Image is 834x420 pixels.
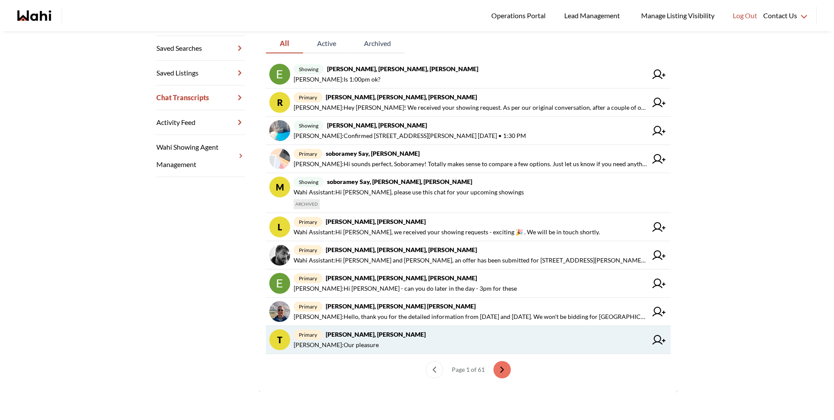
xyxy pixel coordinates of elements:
a: showing[PERSON_NAME], [PERSON_NAME][PERSON_NAME]:Confirmed [STREET_ADDRESS][PERSON_NAME] [DATE] •... [266,117,671,145]
img: chat avatar [269,120,290,141]
strong: [PERSON_NAME], [PERSON_NAME], [PERSON_NAME] [326,246,477,253]
span: primary [294,273,322,283]
img: chat avatar [269,301,290,322]
strong: [PERSON_NAME], [PERSON_NAME], [PERSON_NAME] [326,274,477,282]
span: primary [294,245,322,255]
strong: [PERSON_NAME], [PERSON_NAME] [326,218,426,225]
span: showing [294,64,324,74]
span: Lead Management [564,10,623,21]
span: Wahi Assistant : Hi [PERSON_NAME], please use this chat for your upcoming showings [294,187,524,197]
a: Activity Feed [156,110,245,135]
strong: [PERSON_NAME], [PERSON_NAME] [326,331,426,338]
span: showing [294,177,324,187]
a: showing[PERSON_NAME], [PERSON_NAME], [PERSON_NAME][PERSON_NAME]:Is 1:00pm ok? [266,60,671,89]
img: chat avatar [269,148,290,169]
a: primary[PERSON_NAME], [PERSON_NAME] [PERSON_NAME][PERSON_NAME]:Hello, thank you for the detailed ... [266,298,671,326]
span: ARCHIVED [294,199,320,209]
strong: [PERSON_NAME], [PERSON_NAME] [327,121,427,129]
strong: [PERSON_NAME], [PERSON_NAME], [PERSON_NAME] [327,65,478,72]
span: Operations Portal [491,10,549,21]
span: primary [294,149,322,159]
button: Active [303,34,350,53]
button: next page [493,361,511,378]
button: previous page [426,361,443,378]
span: Manage Listing Visibility [639,10,717,21]
div: Page 1 of 61 [448,361,488,378]
span: [PERSON_NAME] : Hi sounds perfect, Soboramey! Totally makes sense to compare a few options. Just ... [294,159,647,169]
span: primary [294,330,322,340]
span: showing [294,121,324,131]
span: primary [294,217,322,227]
span: [PERSON_NAME] : Hey [PERSON_NAME]! We received your showing request. As per our original conversa... [294,102,647,113]
span: primary [294,92,322,102]
button: Archived [350,34,405,53]
button: All [266,34,303,53]
strong: [PERSON_NAME], [PERSON_NAME] [PERSON_NAME] [326,302,476,310]
strong: [PERSON_NAME], [PERSON_NAME], [PERSON_NAME] [326,93,477,101]
span: Wahi Assistant : Hi [PERSON_NAME], we received your showing requests - exciting 🎉 . We will be in... [294,227,600,237]
strong: soboramey say, [PERSON_NAME] [326,150,420,157]
div: M [269,177,290,197]
a: Rprimary[PERSON_NAME], [PERSON_NAME], [PERSON_NAME][PERSON_NAME]:Hey [PERSON_NAME]! We received y... [266,89,671,117]
span: primary [294,302,322,312]
span: [PERSON_NAME] : Hi [PERSON_NAME] - can you do later in the day - 3pm for these [294,283,517,294]
img: chat avatar [269,273,290,294]
div: T [269,329,290,350]
a: Saved Listings [156,61,245,85]
span: Log Out [733,10,757,21]
span: Wahi Assistant : Hi [PERSON_NAME] and [PERSON_NAME], an offer has been submitted for [STREET_ADDR... [294,255,647,266]
nav: conversations pagination [266,354,671,385]
div: R [269,92,290,113]
a: Tprimary[PERSON_NAME], [PERSON_NAME][PERSON_NAME]:Our pleasure [266,326,671,354]
span: [PERSON_NAME] : Our pleasure [294,340,379,350]
a: Mshowingsoboramey say, [PERSON_NAME], [PERSON_NAME]Wahi Assistant:Hi [PERSON_NAME], please use th... [266,173,671,213]
a: primary[PERSON_NAME], [PERSON_NAME], [PERSON_NAME]Wahi Assistant:Hi [PERSON_NAME] and [PERSON_NAM... [266,241,671,269]
a: Wahi Showing Agent Management [156,135,245,177]
strong: soboramey say, [PERSON_NAME], [PERSON_NAME] [327,178,472,185]
a: primarysoboramey say, [PERSON_NAME][PERSON_NAME]:Hi sounds perfect, Soboramey! Totally makes sens... [266,145,671,173]
img: chat avatar [269,64,290,85]
img: chat avatar [269,245,290,266]
span: [PERSON_NAME] : Hello, thank you for the detailed information from [DATE] and [DATE]. We won't be... [294,312,647,322]
a: Wahi homepage [17,10,51,21]
a: primary[PERSON_NAME], [PERSON_NAME], [PERSON_NAME][PERSON_NAME]:Hi [PERSON_NAME] - can you do lat... [266,269,671,298]
div: L [269,217,290,237]
a: Chat Transcripts [156,85,245,110]
a: Lprimary[PERSON_NAME], [PERSON_NAME]Wahi Assistant:Hi [PERSON_NAME], we received your showing req... [266,213,671,241]
span: [PERSON_NAME] : Is 1:00pm ok? [294,74,381,85]
a: Saved Searches [156,36,245,61]
span: [PERSON_NAME] : Confirmed [STREET_ADDRESS][PERSON_NAME] [DATE] • 1:30 PM [294,131,526,141]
